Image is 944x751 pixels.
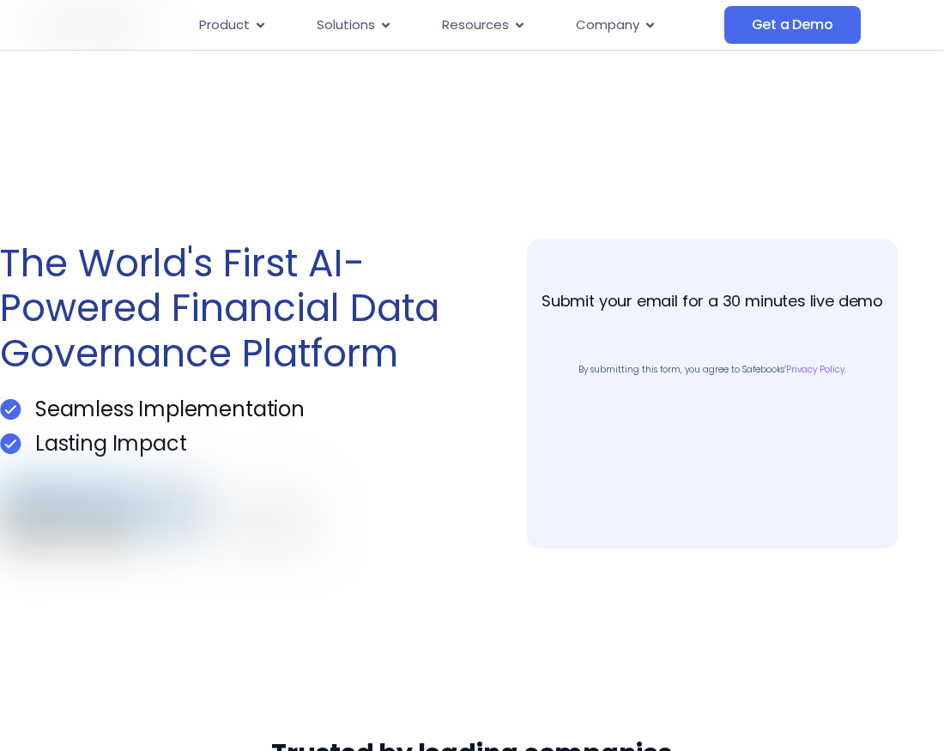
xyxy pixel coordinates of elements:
[185,9,723,42] div: Menu Toggle
[752,16,833,33] span: Get a Demo
[576,15,639,35] span: Company
[185,9,723,42] nav: Menu
[724,6,861,44] a: Get a Demo
[564,363,861,376] p: By submitting this form, you agree to Safebooks’ .
[317,15,375,35] span: Solutions
[199,15,250,35] span: Product
[35,399,305,420] p: Seamless Implementation
[35,433,186,454] p: Lasting Impact
[786,363,844,376] a: Privacy Policy
[542,290,883,312] strong: Submit your email for a 30 minutes live demo
[442,15,509,35] span: Resources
